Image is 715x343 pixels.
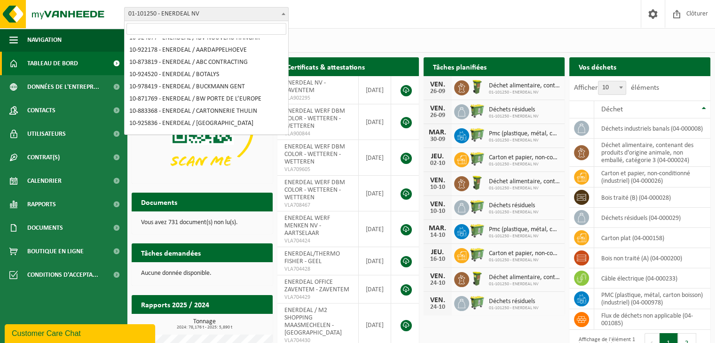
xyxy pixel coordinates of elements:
td: [DATE] [359,211,391,247]
li: 10-883368 - ENERDEAL / CARTONNERIE THULIN [126,105,286,117]
div: 10-10 [428,184,447,191]
div: VEN. [428,177,447,184]
div: VEN. [428,81,447,88]
span: ENERDEAL NV - ZAVENTEM [284,79,326,94]
p: Aucune donnée disponible. [141,270,263,277]
span: 01-101250 - ENERDEAL NV [489,305,539,311]
li: 10-942164 - ENERDEAL / HJF TRANSPORT [126,130,286,142]
img: WB-0060-HPE-GN-51 [469,175,485,191]
span: Carton et papier, non-conditionné (industriel) [489,250,560,257]
td: bois traité (B) (04-000028) [594,187,710,208]
td: [DATE] [359,76,391,104]
span: 01-101250 - ENERDEAL NV [489,210,539,215]
span: Rapports [27,193,56,216]
span: 01-101250 - ENERDEAL NV [124,7,289,21]
span: Déchet [601,106,623,113]
span: 01-101250 - ENERDEAL NV [125,8,288,21]
span: Déchets résiduels [489,106,539,114]
img: WB-0660-HPE-GN-51 [469,103,485,119]
img: WB-0660-HPE-GN-51 [469,199,485,215]
span: 2024: 78,176 t - 2025: 5,890 t [136,325,273,330]
div: 14-10 [428,232,447,239]
div: 24-10 [428,280,447,287]
p: Vous avez 731 document(s) non lu(s). [141,219,263,226]
span: VLA708467 [284,202,351,209]
span: ENERDEAL WERF DBM COLOR - WETTEREN - WETTEREN [284,179,345,201]
div: 26-09 [428,112,447,119]
h2: Documents [132,193,187,211]
li: 10-978419 - ENERDEAL / BUCKMANN GENT [126,81,286,93]
td: [DATE] [359,275,391,304]
img: WB-0660-HPE-GN-51 [469,223,485,239]
span: Déchets résiduels [489,202,539,210]
span: ENERDEAL / M2 SHOPPING MAASMECHELEN - [GEOGRAPHIC_DATA] [284,307,342,336]
div: VEN. [428,105,447,112]
div: 02-10 [428,160,447,167]
span: 01-101250 - ENERDEAL NV [489,234,560,239]
span: Calendrier [27,169,62,193]
span: ENERDEAL WERF DBM COLOR - WETTEREN - WETTEREN [284,108,345,130]
div: 10-10 [428,208,447,215]
span: VLA704428 [284,265,351,273]
img: WB-0660-HPE-GN-51 [469,247,485,263]
img: WB-0660-HPE-GN-51 [469,295,485,311]
span: Pmc (plastique, métal, carton boisson) (industriel) [489,130,560,138]
span: 01-101250 - ENERDEAL NV [489,114,539,119]
h2: Rapports 2025 / 2024 [132,295,219,313]
span: Conditions d'accepta... [27,263,98,287]
h2: Tâches planifiées [424,57,496,76]
li: 10-924520 - ENERDEAL / BOTALYS [126,69,286,81]
div: JEU. [428,249,447,256]
span: ENERDEAL WERF DBM COLOR - WETTEREN - WETTEREN [284,143,345,165]
span: VLA704429 [284,294,351,301]
span: 01-101250 - ENERDEAL NV [489,138,560,143]
span: Carton et papier, non-conditionné (industriel) [489,154,560,162]
span: Contacts [27,99,55,122]
td: carton plat (04-000158) [594,228,710,248]
h2: Certificats & attestations [277,57,374,76]
td: bois non traité (A) (04-000200) [594,248,710,268]
td: déchet alimentaire, contenant des produits d'origine animale, non emballé, catégorie 3 (04-000024) [594,139,710,167]
img: WB-0660-HPE-GN-51 [469,151,485,167]
span: 01-101250 - ENERDEAL NV [489,162,560,167]
span: Déchet alimentaire, contenant des produits d'origine animale, non emballé, catég... [489,178,560,186]
div: 16-10 [428,256,447,263]
span: Déchets résiduels [489,298,539,305]
span: Déchet alimentaire, contenant des produits d'origine animale, non emballé, catég... [489,274,560,281]
div: MAR. [428,129,447,136]
span: 10 [598,81,626,95]
span: Boutique en ligne [27,240,84,263]
span: Utilisateurs [27,122,66,146]
li: 10-922178 - ENERDEAL / AARDAPPELHOEVE [126,44,286,56]
td: câble électrique (04-000233) [594,268,710,288]
span: Données de l'entrepr... [27,75,99,99]
span: Tableau de bord [27,52,78,75]
span: VLA709605 [284,166,351,173]
span: ENERDEAL WERF MENKEN NV - AARTSELAAR [284,215,330,237]
h3: Tonnage [136,319,273,330]
div: 30-09 [428,136,447,143]
span: Documents [27,216,63,240]
a: Consulter les rapports [191,313,272,332]
li: 10-873819 - ENERDEAL / ABC CONTRACTING [126,56,286,69]
span: VLA902295 [284,94,351,102]
span: Navigation [27,28,62,52]
td: [DATE] [359,176,391,211]
span: 10 [598,81,626,94]
div: VEN. [428,296,447,304]
span: 01-101250 - ENERDEAL NV [489,90,560,95]
div: VEN. [428,201,447,208]
li: 10-871769 - ENERDEAL / BW PORTE DE L’EUROPE [126,93,286,105]
div: JEU. [428,153,447,160]
td: [DATE] [359,247,391,275]
h2: Vos déchets [569,57,626,76]
span: ENERDEAL/THERMO FISHER - GEEL [284,250,340,265]
span: Pmc (plastique, métal, carton boisson) (industriel) [489,226,560,234]
img: WB-0060-HPE-GN-51 [469,271,485,287]
div: VEN. [428,273,447,280]
div: 26-09 [428,88,447,95]
span: 01-101250 - ENERDEAL NV [489,257,560,263]
span: VLA900844 [284,130,351,138]
td: déchets résiduels (04-000029) [594,208,710,228]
